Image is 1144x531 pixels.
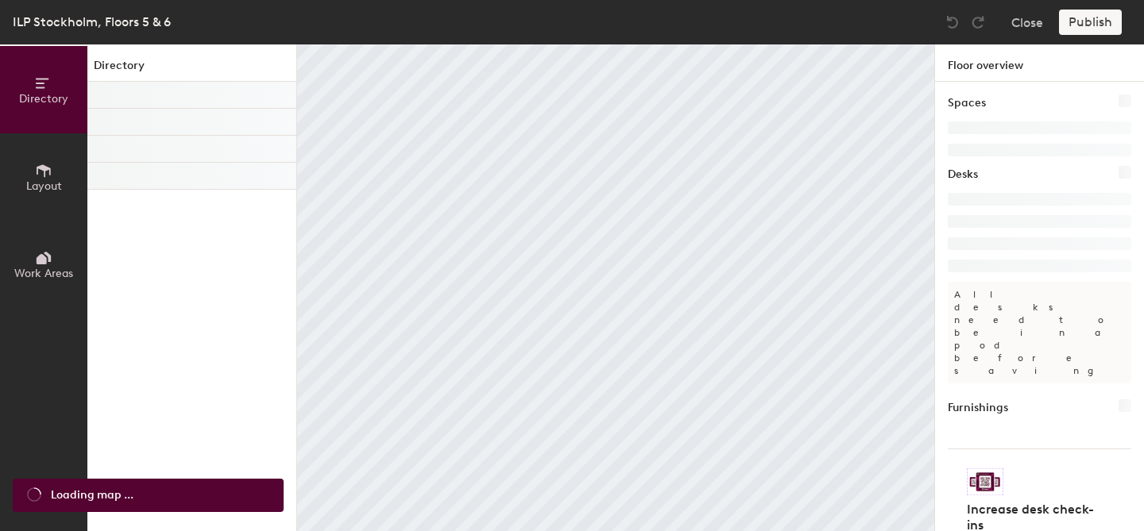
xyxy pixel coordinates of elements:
img: Undo [945,14,960,30]
img: Sticker logo [967,468,1003,495]
h1: Desks [948,166,978,183]
h1: Directory [87,57,296,82]
p: All desks need to be in a pod before saving [948,282,1131,383]
button: Close [1011,10,1043,35]
span: Work Areas [14,267,73,280]
span: Layout [26,179,62,193]
h1: Spaces [948,94,986,112]
h1: Floor overview [935,44,1144,82]
span: Loading map ... [51,487,133,504]
img: Redo [970,14,986,30]
h1: Furnishings [948,399,1008,417]
canvas: Map [297,44,934,531]
span: Directory [19,92,68,106]
div: ILP Stockholm, Floors 5 & 6 [13,12,171,32]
